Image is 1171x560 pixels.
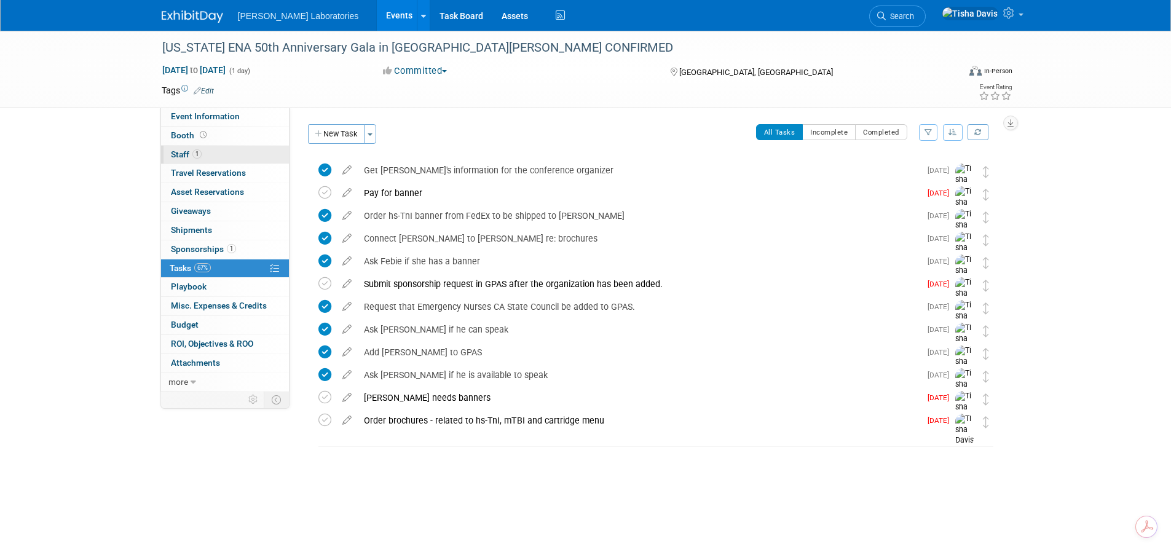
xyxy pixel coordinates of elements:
a: edit [336,392,358,403]
div: Ask [PERSON_NAME] if he is available to speak [358,365,920,385]
i: Move task [983,166,989,178]
div: Connect [PERSON_NAME] to [PERSON_NAME] re: brochures [358,228,920,249]
img: Tisha Davis [942,7,998,20]
i: Move task [983,393,989,405]
span: [DATE] [928,302,955,311]
span: Travel Reservations [171,168,246,178]
button: Completed [855,124,907,140]
img: Tisha Davis [955,391,974,424]
i: Move task [983,371,989,382]
span: 1 [192,149,202,159]
a: Staff1 [161,146,289,164]
img: Tisha Davis [955,414,974,446]
span: [DATE] [928,234,955,243]
td: Tags [162,84,214,97]
div: Pay for banner [358,183,920,203]
i: Move task [983,302,989,314]
span: Event Information [171,111,240,121]
a: edit [336,347,358,358]
span: Booth not reserved yet [197,130,209,140]
span: Playbook [171,282,207,291]
i: Move task [983,257,989,269]
a: Budget [161,316,289,334]
span: to [188,65,200,75]
img: Format-Inperson.png [969,66,982,76]
span: [PERSON_NAME] Laboratories [238,11,359,21]
span: [DATE] [928,348,955,357]
div: Get [PERSON_NAME]'s information for the conference organizer [358,160,920,181]
div: Ask Febie if she has a banner [358,251,920,272]
a: Travel Reservations [161,164,289,183]
img: Tisha Davis [955,323,974,355]
div: In-Person [984,66,1012,76]
span: [DATE] [928,166,955,175]
span: [DATE] [DATE] [162,65,226,76]
a: edit [336,210,358,221]
span: 1 [227,244,236,253]
a: Attachments [161,354,289,373]
a: Playbook [161,278,289,296]
i: Move task [983,325,989,337]
td: Personalize Event Tab Strip [243,392,264,408]
a: Event Information [161,108,289,126]
div: [US_STATE] ENA 50th Anniversary Gala in [GEOGRAPHIC_DATA][PERSON_NAME] CONFIRMED [158,37,940,59]
div: Order brochures - related to hs-TnI, mTBI and cartridge menu [358,410,920,431]
button: Committed [379,65,452,77]
span: Booth [171,130,209,140]
a: edit [336,233,358,244]
span: Budget [171,320,199,329]
span: ROI, Objectives & ROO [171,339,253,349]
a: edit [336,369,358,381]
td: Toggle Event Tabs [264,392,289,408]
span: Staff [171,149,202,159]
div: [PERSON_NAME] needs banners [358,387,920,408]
a: edit [336,278,358,290]
img: Tisha Davis [955,277,974,310]
a: edit [336,165,358,176]
i: Move task [983,211,989,223]
a: Shipments [161,221,289,240]
a: Refresh [968,124,988,140]
img: ExhibitDay [162,10,223,23]
img: Tisha Davis [955,186,974,219]
i: Move task [983,280,989,291]
span: [DATE] [928,211,955,220]
a: edit [336,415,358,426]
div: Request that Emergency Nurses CA State Council be added to GPAS. [358,296,920,317]
a: Edit [194,87,214,95]
span: 67% [194,263,211,272]
img: Tisha Davis [955,300,974,333]
span: (1 day) [228,67,250,75]
span: [DATE] [928,393,955,402]
span: [GEOGRAPHIC_DATA], [GEOGRAPHIC_DATA] [679,68,833,77]
span: Attachments [171,358,220,368]
img: Tisha Davis [955,345,974,378]
span: [DATE] [928,280,955,288]
div: Add [PERSON_NAME] to GPAS [358,342,920,363]
a: Asset Reservations [161,183,289,202]
img: Tisha Davis [955,254,974,287]
div: Order hs-TnI banner from FedEx to be shipped to [PERSON_NAME] [358,205,920,226]
a: Tasks67% [161,259,289,278]
span: [DATE] [928,257,955,266]
a: edit [336,256,358,267]
i: Move task [983,416,989,428]
a: Misc. Expenses & Credits [161,297,289,315]
span: Sponsorships [171,244,236,254]
a: Giveaways [161,202,289,221]
span: Giveaways [171,206,211,216]
span: more [168,377,188,387]
i: Move task [983,234,989,246]
span: Asset Reservations [171,187,244,197]
div: Event Format [886,64,1013,82]
span: Search [886,12,914,21]
span: [DATE] [928,371,955,379]
a: edit [336,301,358,312]
span: Shipments [171,225,212,235]
span: [DATE] [928,416,955,425]
img: Tisha Davis [955,232,974,264]
div: Ask [PERSON_NAME] if he can speak [358,319,920,340]
i: Move task [983,189,989,200]
img: Tisha Davis [955,368,974,401]
a: Search [869,6,926,27]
